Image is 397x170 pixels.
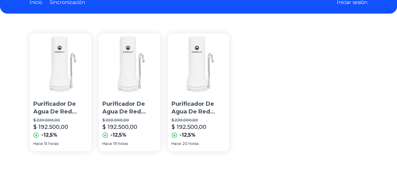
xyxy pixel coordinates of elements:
[172,100,224,138] font: Purificador De Agua De Red Hidrolit Senic Out Classic Color [PERSON_NAME]
[172,118,198,122] font: $ 220.000,00
[99,33,160,151] a: Purificador De Agua De Red Hidrolit Senic Out Classic Color BlancoPurificador De Agua De Red Hidr...
[102,100,155,138] font: Purificador De Agua De Red Hidrolit Senic Out Classic Color [PERSON_NAME]
[33,100,86,130] font: Purificador De Agua De Red Hidrolit Senic Out Classic
[180,132,196,138] font: -12,5%
[102,118,129,122] font: $ 220.000,00
[102,124,137,130] font: $ 192.500,00
[30,33,91,151] a: Purificador De Agua De Red Hidrolit Senic Out ClassicPurificador De Agua De Red Hidrolit Senic Ou...
[110,132,126,138] font: -12,5%
[33,141,43,146] font: Hace
[113,141,128,146] font: 19 horas
[33,118,60,122] font: $ 220.000,00
[182,141,199,146] font: 20 horas
[102,141,112,146] font: Hace
[44,141,59,146] font: 15 horas
[168,33,230,151] a: Purificador De Agua De Red Hidrolit Senic Out Classic Color BlancoPurificador De Agua De Red Hidr...
[99,33,160,95] img: Purificador De Agua De Red Hidrolit Senic Out Classic Color Blanco
[33,124,68,130] font: $ 192.500,00
[172,141,181,146] font: Hace
[30,33,91,95] img: Purificador De Agua De Red Hidrolit Senic Out Classic
[41,132,57,138] font: -12,5%
[172,124,206,130] font: $ 192.500,00
[168,33,230,95] img: Purificador De Agua De Red Hidrolit Senic Out Classic Color Blanco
